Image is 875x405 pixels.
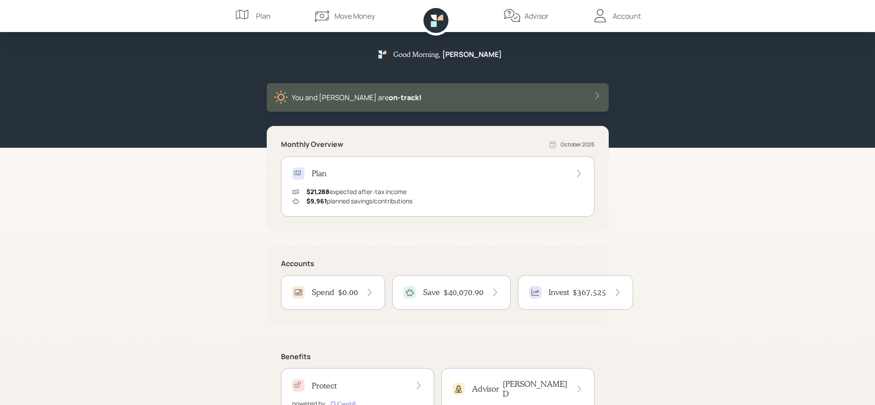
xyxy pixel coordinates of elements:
h5: [PERSON_NAME] [442,50,502,59]
h4: Invest [549,288,569,297]
h4: Spend [312,288,334,297]
h4: $367,525 [573,288,606,297]
div: Move Money [334,11,375,21]
div: Plan [256,11,271,21]
h4: Plan [312,169,326,178]
h5: Good Morning , [393,50,440,58]
div: expected after-tax income [306,187,407,196]
h4: $40,070.90 [444,288,484,297]
div: You and [PERSON_NAME] are [292,92,422,103]
span: on‑track! [389,93,422,102]
h5: Accounts [281,259,594,268]
h4: [PERSON_NAME] D [503,379,568,398]
h4: Advisor [472,384,499,394]
span: $9,961 [306,197,327,205]
h5: Benefits [281,352,594,361]
img: sunny-XHVQM73Q.digested.png [274,90,288,105]
span: $21,288 [306,187,330,196]
div: Account [613,11,641,21]
div: October 2025 [561,141,594,149]
div: Advisor [525,11,549,21]
div: planned savings/contributions [306,196,412,206]
h5: Monthly Overview [281,140,343,149]
h4: $0.00 [338,288,358,297]
h4: Protect [312,381,337,391]
h4: Save [423,288,440,297]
